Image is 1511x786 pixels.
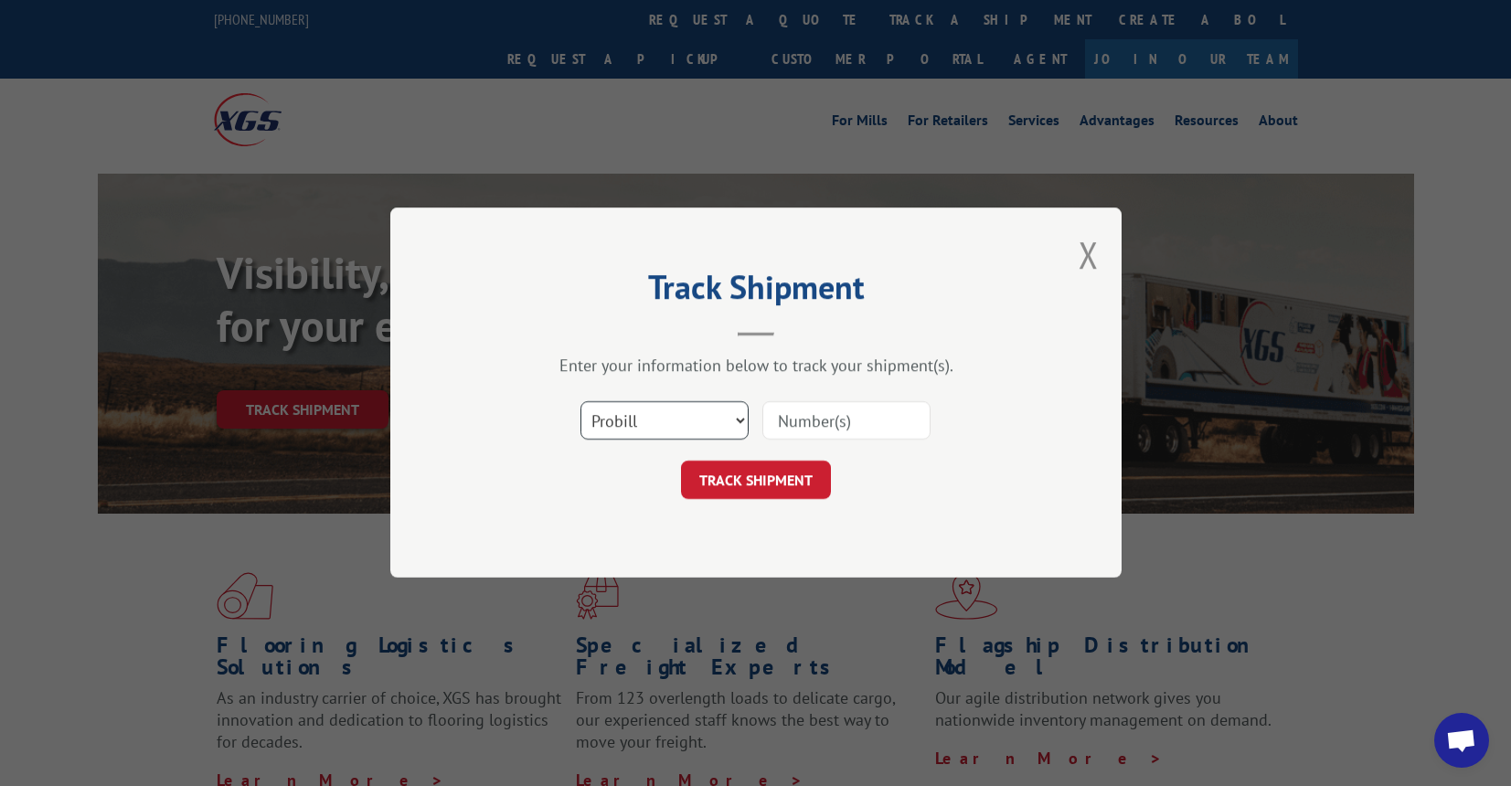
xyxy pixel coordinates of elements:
button: TRACK SHIPMENT [681,462,831,500]
button: Close modal [1079,230,1099,279]
h2: Track Shipment [482,274,1030,309]
div: Open chat [1434,713,1489,768]
input: Number(s) [762,402,931,441]
div: Enter your information below to track your shipment(s). [482,356,1030,377]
